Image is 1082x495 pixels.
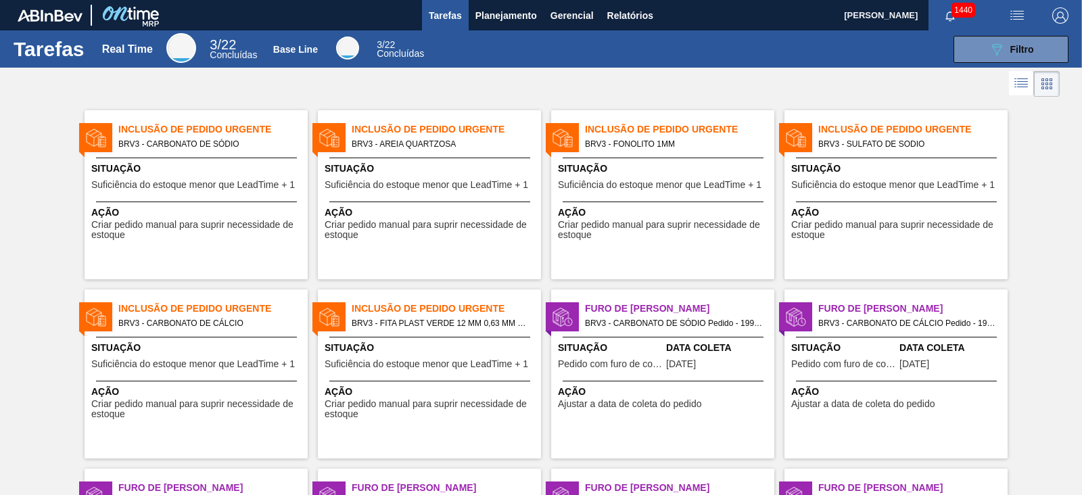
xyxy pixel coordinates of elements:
img: userActions [1009,7,1025,24]
span: Ação [558,385,771,399]
span: Ação [91,385,304,399]
span: / 22 [377,39,395,50]
img: status [786,307,806,327]
span: Situação [325,162,538,176]
span: Furo de Coleta [818,302,1008,316]
span: BRV3 - FITA PLAST VERDE 12 MM 0,63 MM 2000 M [352,316,530,331]
span: Criar pedido manual para suprir necessidade de estoque [325,220,538,241]
span: Tarefas [429,7,462,24]
span: BRV3 - SULFATO DE SODIO [818,137,997,151]
span: Situação [558,162,771,176]
span: Suficiência do estoque menor que LeadTime + 1 [91,359,295,369]
div: Visão em Lista [1009,71,1034,97]
span: Concluídas [210,49,257,60]
span: Ação [558,206,771,220]
span: Inclusão de Pedido Urgente [585,122,774,137]
span: Ação [325,206,538,220]
span: Criar pedido manual para suprir necessidade de estoque [91,399,304,420]
span: BRV3 - CARBONATO DE CÁLCIO Pedido - 1978381 [818,316,997,331]
div: Base Line [336,37,359,60]
span: BRV3 - CARBONATO DE CÁLCIO [118,316,297,331]
img: status [86,128,106,148]
div: Real Time [166,33,196,63]
span: Pedido com furo de coleta [558,359,663,369]
span: Data Coleta [899,341,1004,355]
img: Logout [1052,7,1068,24]
span: BRV3 - CARBONATO DE SÓDIO Pedido - 1998605 [585,316,763,331]
span: Ação [791,385,1004,399]
div: Base Line [273,44,318,55]
span: Situação [91,341,304,355]
span: BRV3 - CARBONATO DE SÓDIO [118,137,297,151]
span: Concluídas [377,48,424,59]
div: Visão em Cards [1034,71,1060,97]
span: Planejamento [475,7,537,24]
button: Notificações [928,6,972,25]
div: Real Time [102,43,153,55]
img: status [552,307,573,327]
span: Situação [791,162,1004,176]
span: BRV3 - AREIA QUARTZOSA [352,137,530,151]
span: Inclusão de Pedido Urgente [118,122,308,137]
span: Inclusão de Pedido Urgente [352,122,541,137]
img: TNhmsLtSVTkK8tSr43FrP2fwEKptu5GPRR3wAAAABJRU5ErkJggg== [18,9,83,22]
span: Criar pedido manual para suprir necessidade de estoque [91,220,304,241]
span: Suficiência do estoque menor que LeadTime + 1 [91,180,295,190]
span: Suficiência do estoque menor que LeadTime + 1 [325,180,528,190]
div: Base Line [377,41,424,58]
span: BRV3 - FONOLITO 1MM [585,137,763,151]
span: Data Coleta [666,341,771,355]
span: Criar pedido manual para suprir necessidade de estoque [325,399,538,420]
span: Criar pedido manual para suprir necessidade de estoque [791,220,1004,241]
span: Inclusão de Pedido Urgente [352,302,541,316]
span: Ação [325,385,538,399]
span: Ação [791,206,1004,220]
span: Situação [325,341,538,355]
span: Ajustar a data de coleta do pedido [558,399,702,409]
button: Filtro [954,36,1068,63]
span: Situação [558,341,663,355]
div: Real Time [210,39,257,60]
span: Pedido com furo de coleta [791,359,896,369]
span: Relatórios [607,7,653,24]
span: Furo de Coleta [585,481,774,495]
span: 3 [210,37,217,52]
span: Gerencial [550,7,594,24]
span: / 22 [210,37,236,52]
span: Situação [91,162,304,176]
img: status [319,128,339,148]
span: Furo de Coleta [585,302,774,316]
span: Ajustar a data de coleta do pedido [791,399,935,409]
h1: Tarefas [14,41,85,57]
span: 1440 [951,3,975,18]
span: 31/07/2025 [899,359,929,369]
span: Inclusão de Pedido Urgente [818,122,1008,137]
span: Furo de Coleta [118,481,308,495]
span: Ação [91,206,304,220]
span: Filtro [1010,44,1034,55]
img: status [786,128,806,148]
img: status [86,307,106,327]
span: Suficiência do estoque menor que LeadTime + 1 [791,180,995,190]
span: Inclusão de Pedido Urgente [118,302,308,316]
span: 3 [377,39,382,50]
img: status [319,307,339,327]
span: Situação [791,341,896,355]
span: 01/08/2025 [666,359,696,369]
span: Suficiência do estoque menor que LeadTime + 1 [558,180,761,190]
span: Furo de Coleta [818,481,1008,495]
span: Suficiência do estoque menor que LeadTime + 1 [325,359,528,369]
span: Criar pedido manual para suprir necessidade de estoque [558,220,771,241]
img: status [552,128,573,148]
span: Furo de Coleta [352,481,541,495]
